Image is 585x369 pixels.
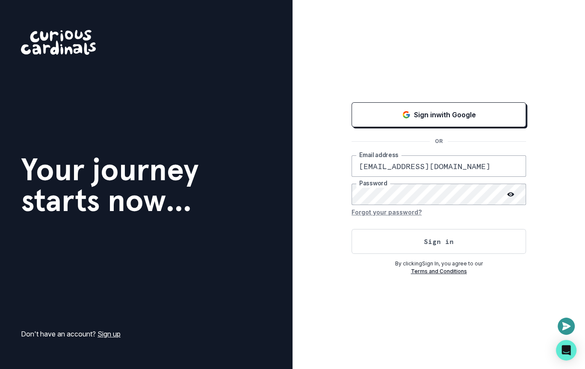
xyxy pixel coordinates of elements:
[352,229,526,254] button: Sign in
[21,329,121,339] p: Don't have an account?
[411,268,467,274] a: Terms and Conditions
[558,318,575,335] button: Open or close messaging widget
[97,330,121,338] a: Sign up
[414,110,476,120] p: Sign in with Google
[556,340,576,360] div: Open Intercom Messenger
[352,205,422,219] button: Forgot your password?
[21,154,199,216] h1: Your journey starts now...
[352,260,526,268] p: By clicking Sign In , you agree to our
[21,30,96,55] img: Curious Cardinals Logo
[352,102,526,127] button: Sign in with Google (GSuite)
[430,137,448,145] p: OR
